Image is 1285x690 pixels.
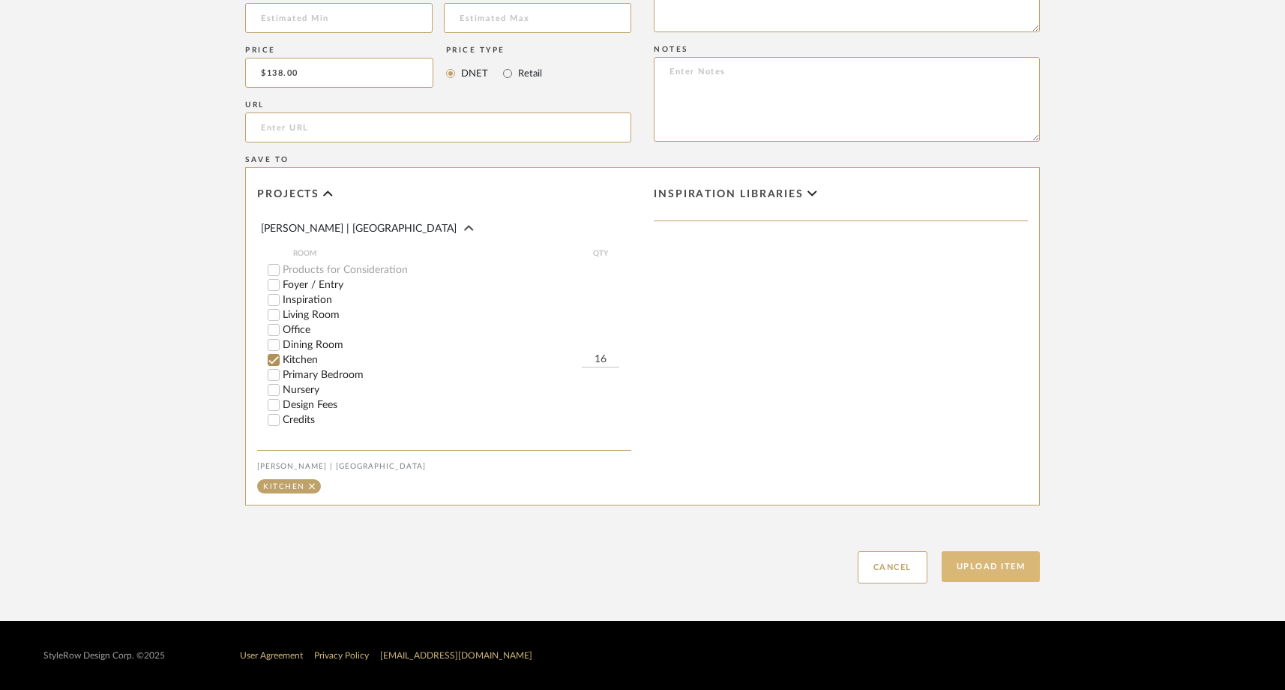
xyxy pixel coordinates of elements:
[314,651,369,660] a: Privacy Policy
[245,46,433,55] div: Price
[283,400,631,410] label: Design Fees
[446,46,542,55] div: Price Type
[257,188,319,201] span: Projects
[261,223,457,234] span: [PERSON_NAME] | [GEOGRAPHIC_DATA]
[858,551,927,583] button: Cancel
[283,340,631,350] label: Dining Room
[460,65,488,82] label: DNET
[654,188,804,201] span: Inspiration libraries
[245,100,631,109] div: URL
[942,551,1041,582] button: Upload Item
[43,650,165,661] div: StyleRow Design Corp. ©2025
[263,483,305,490] div: Kitchen
[245,3,433,33] input: Estimated Min
[283,295,631,305] label: Inspiration
[245,155,1040,164] div: Save To
[293,247,582,259] span: ROOM
[283,310,631,320] label: Living Room
[245,112,631,142] input: Enter URL
[582,247,619,259] span: QTY
[257,462,631,471] div: [PERSON_NAME] | [GEOGRAPHIC_DATA]
[380,651,532,660] a: [EMAIL_ADDRESS][DOMAIN_NAME]
[517,65,542,82] label: Retail
[283,280,631,290] label: Foyer / Entry
[240,651,303,660] a: User Agreement
[283,355,582,365] label: Kitchen
[283,325,631,335] label: Office
[444,3,631,33] input: Estimated Max
[245,58,433,88] input: Enter DNET Price
[446,58,542,88] mat-radio-group: Select price type
[283,385,631,395] label: Nursery
[283,370,631,380] label: Primary Bedroom
[283,415,631,425] label: Credits
[654,45,1040,54] div: Notes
